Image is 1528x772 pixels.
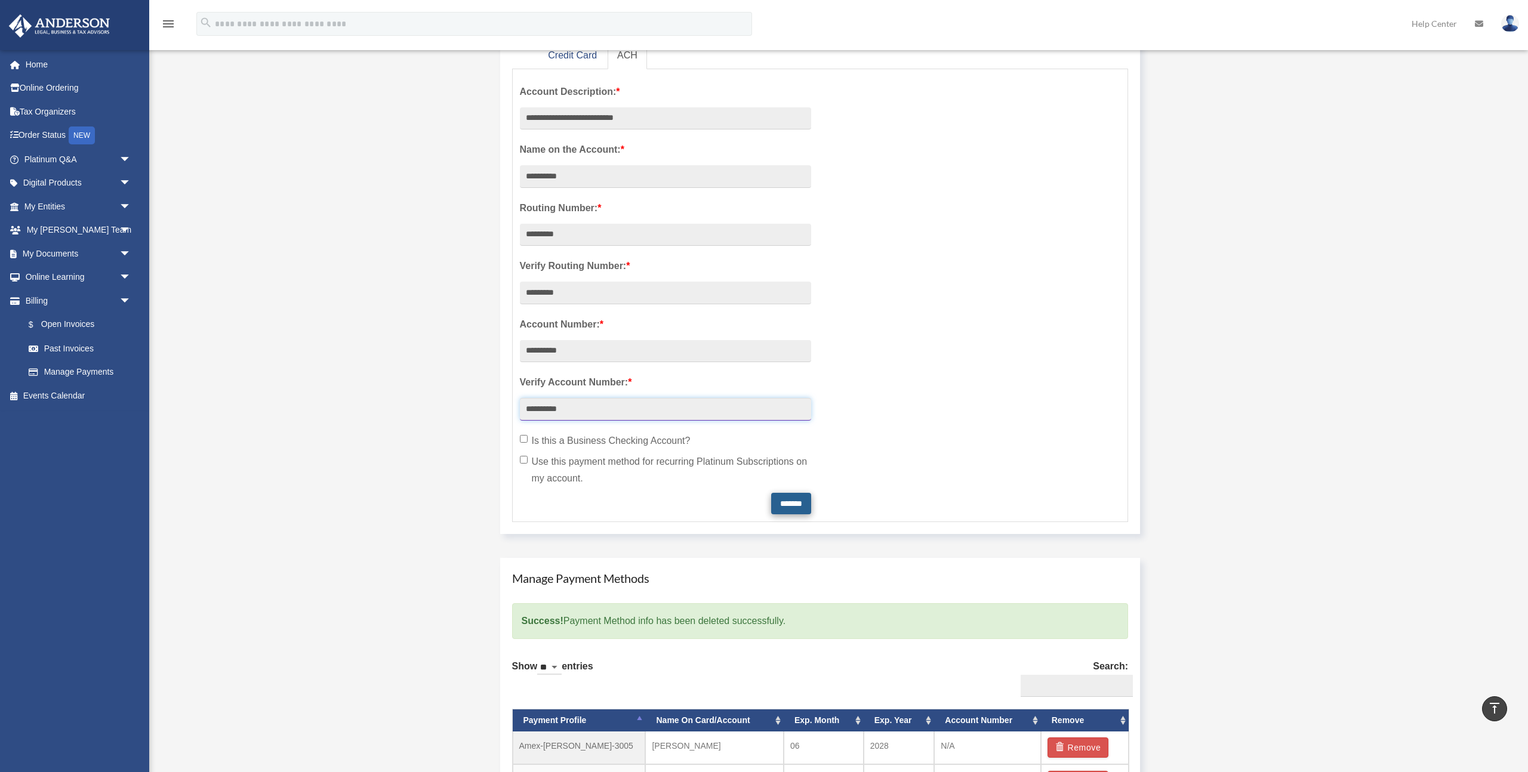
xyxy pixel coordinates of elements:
[520,433,811,449] label: Is this a Business Checking Account?
[161,21,175,31] a: menu
[520,84,811,100] label: Account Description:
[119,218,143,243] span: arrow_drop_down
[1048,737,1109,758] button: Remove
[512,658,593,687] label: Show entries
[17,360,143,384] a: Manage Payments
[1482,696,1507,721] a: vertical_align_top
[17,313,149,337] a: $Open Invoices
[1041,709,1129,731] th: Remove: activate to sort column ascending
[1501,15,1519,32] img: User Pic
[512,603,1129,639] div: Payment Method info has been deleted successfully.
[934,709,1040,731] th: Account Number: activate to sort column ascending
[8,218,149,242] a: My [PERSON_NAME] Teamarrow_drop_down
[520,435,528,443] input: Is this a Business Checking Account?
[8,100,149,123] a: Tax Organizers
[8,171,149,195] a: Digital Productsarrow_drop_down
[520,374,811,391] label: Verify Account Number:
[513,709,646,731] th: Payment Profile: activate to sort column descending
[784,731,864,764] td: 06
[512,570,1129,586] h4: Manage Payment Methods
[8,76,149,100] a: Online Ordering
[199,16,212,29] i: search
[8,53,149,76] a: Home
[537,661,562,675] select: Showentries
[1021,675,1133,697] input: Search:
[520,141,811,158] label: Name on the Account:
[522,616,563,626] strong: Success!
[520,453,811,487] label: Use this payment method for recurring Platinum Subscriptions on my account.
[8,242,149,265] a: My Documentsarrow_drop_down
[784,709,864,731] th: Exp. Month: activate to sort column ascending
[934,731,1040,764] td: N/A
[645,731,784,764] td: [PERSON_NAME]
[520,456,528,464] input: Use this payment method for recurring Platinum Subscriptions on my account.
[8,147,149,171] a: Platinum Q&Aarrow_drop_down
[5,14,113,38] img: Anderson Advisors Platinum Portal
[864,731,935,764] td: 2028
[69,126,95,144] div: NEW
[119,289,143,313] span: arrow_drop_down
[17,336,149,360] a: Past Invoices
[608,42,647,69] a: ACH
[161,17,175,31] i: menu
[520,316,811,333] label: Account Number:
[520,258,811,274] label: Verify Routing Number:
[538,42,606,69] a: Credit Card
[513,731,646,764] td: Amex-[PERSON_NAME]-3005
[8,194,149,218] a: My Entitiesarrow_drop_down
[119,194,143,219] span: arrow_drop_down
[8,123,149,148] a: Order StatusNEW
[119,242,143,266] span: arrow_drop_down
[8,384,149,407] a: Events Calendar
[35,317,41,332] span: $
[119,171,143,196] span: arrow_drop_down
[645,709,784,731] th: Name On Card/Account: activate to sort column ascending
[8,289,149,313] a: Billingarrow_drop_down
[119,265,143,290] span: arrow_drop_down
[8,265,149,289] a: Online Learningarrow_drop_down
[1016,658,1128,697] label: Search:
[119,147,143,172] span: arrow_drop_down
[520,200,811,217] label: Routing Number:
[864,709,935,731] th: Exp. Year: activate to sort column ascending
[1487,701,1502,715] i: vertical_align_top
